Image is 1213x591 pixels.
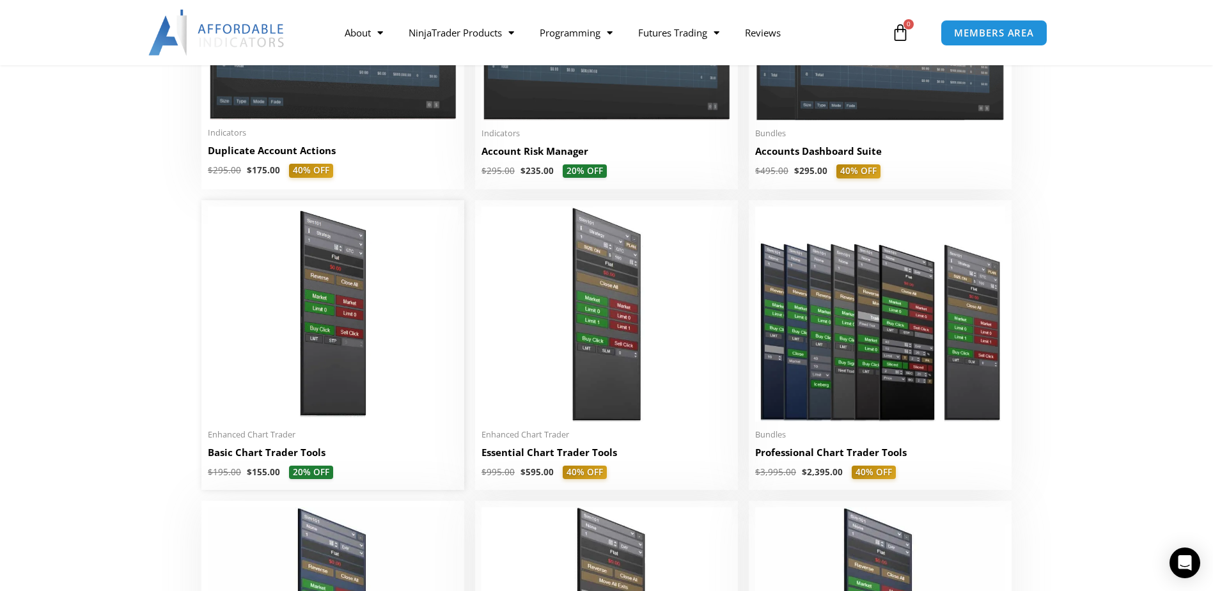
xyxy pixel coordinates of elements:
[481,145,732,158] h2: Account Risk Manager
[396,18,527,47] a: NinjaTrader Products
[1170,548,1200,578] div: Open Intercom Messenger
[625,18,732,47] a: Futures Trading
[481,466,515,478] bdi: 995.00
[755,446,1005,459] h2: Professional Chart Trader Tools
[332,18,396,47] a: About
[794,165,799,177] span: $
[520,165,526,177] span: $
[481,207,732,422] img: Essential Chart Trader Tools
[481,446,732,459] h2: Essential Chart Trader Tools
[520,466,554,478] bdi: 595.00
[208,466,241,478] bdi: 195.00
[208,164,241,176] bdi: 295.00
[755,128,1005,139] span: Bundles
[904,19,914,29] span: 0
[954,28,1034,38] span: MEMBERS AREA
[755,145,1005,158] h2: Accounts Dashboard Suite
[755,446,1005,466] a: Professional Chart Trader Tools
[208,164,213,176] span: $
[941,20,1047,46] a: MEMBERS AREA
[481,429,732,440] span: Enhanced Chart Trader
[527,18,625,47] a: Programming
[755,466,760,478] span: $
[208,446,458,459] h2: Basic Chart Trader Tools
[755,165,788,177] bdi: 495.00
[481,145,732,164] a: Account Risk Manager
[563,164,607,178] span: 20% OFF
[208,429,458,440] span: Enhanced Chart Trader
[289,466,333,480] span: 20% OFF
[289,164,333,178] span: 40% OFF
[481,446,732,466] a: Essential Chart Trader Tools
[520,165,554,177] bdi: 235.00
[208,466,213,478] span: $
[208,144,458,157] h2: Duplicate Account Actions
[247,466,252,478] span: $
[794,165,827,177] bdi: 295.00
[802,466,807,478] span: $
[802,466,843,478] bdi: 2,395.00
[755,165,760,177] span: $
[208,127,458,138] span: Indicators
[755,466,796,478] bdi: 3,995.00
[836,164,880,178] span: 40% OFF
[520,466,526,478] span: $
[481,128,732,139] span: Indicators
[481,466,487,478] span: $
[247,164,252,176] span: $
[872,14,928,51] a: 0
[563,466,607,480] span: 40% OFF
[247,466,280,478] bdi: 155.00
[852,466,896,480] span: 40% OFF
[208,446,458,466] a: Basic Chart Trader Tools
[755,207,1005,422] img: ProfessionalToolsBundlePage
[148,10,286,56] img: LogoAI | Affordable Indicators – NinjaTrader
[208,207,458,422] img: BasicTools
[481,165,487,177] span: $
[208,144,458,164] a: Duplicate Account Actions
[755,429,1005,440] span: Bundles
[481,165,515,177] bdi: 295.00
[247,164,280,176] bdi: 175.00
[755,145,1005,164] a: Accounts Dashboard Suite
[732,18,794,47] a: Reviews
[332,18,888,47] nav: Menu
